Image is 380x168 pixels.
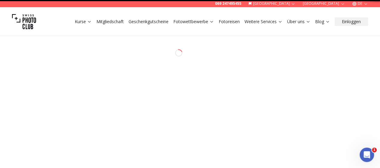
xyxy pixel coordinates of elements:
a: Blog [315,19,330,25]
button: Geschenkgutscheine [126,17,171,26]
button: Fotoreisen [216,17,242,26]
a: Mitgliedschaft [96,19,124,25]
button: Einloggen [335,17,368,26]
button: Weitere Services [242,17,285,26]
a: Geschenkgutscheine [129,19,169,25]
span: 1 [372,148,377,152]
a: 069 247495455 [215,1,241,6]
button: Kurse [72,17,94,26]
a: Über uns [287,19,310,25]
button: Mitgliedschaft [94,17,126,26]
a: Fotoreisen [219,19,240,25]
button: Blog [313,17,332,26]
img: Swiss photo club [12,10,36,34]
a: Kurse [75,19,92,25]
iframe: Intercom live chat [360,148,374,162]
button: Über uns [285,17,313,26]
a: Fotowettbewerbe [173,19,214,25]
a: Weitere Services [245,19,282,25]
button: Fotowettbewerbe [171,17,216,26]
